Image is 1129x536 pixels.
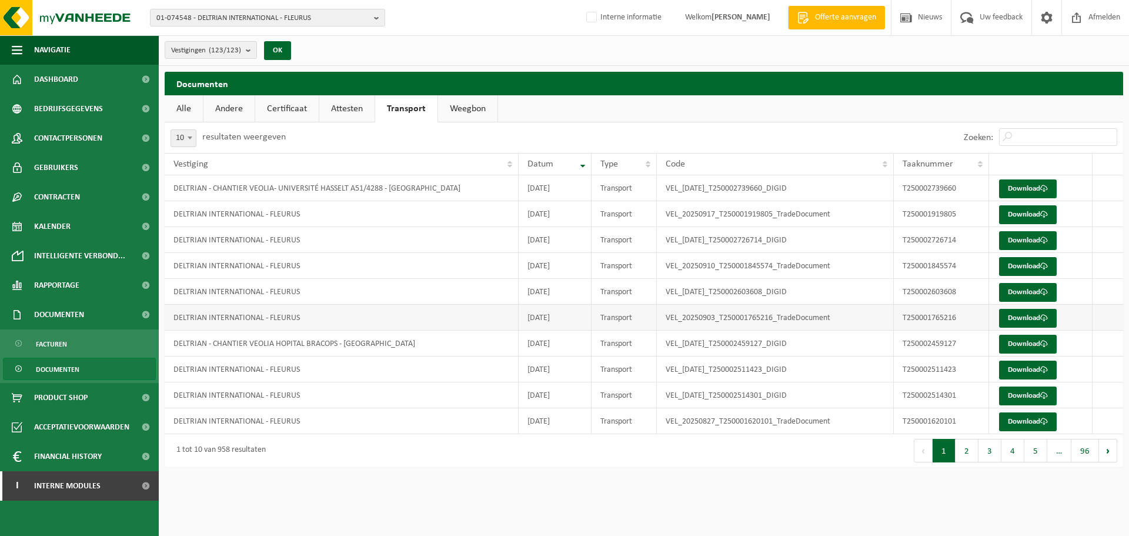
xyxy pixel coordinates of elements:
[894,382,990,408] td: T250002514301
[657,253,894,279] td: VEL_20250910_T250001845574_TradeDocument
[600,159,618,169] span: Type
[1001,439,1024,462] button: 4
[584,9,662,26] label: Interne informatie
[592,201,656,227] td: Transport
[894,253,990,279] td: T250001845574
[34,212,71,241] span: Kalender
[34,65,78,94] span: Dashboard
[666,159,685,169] span: Code
[519,305,592,331] td: [DATE]
[165,175,519,201] td: DELTRIAN - CHANTIER VEOLIA- UNIVERSITÉ HASSELT A51/4288 - [GEOGRAPHIC_DATA]
[657,305,894,331] td: VEL_20250903_T250001765216_TradeDocument
[165,279,519,305] td: DELTRIAN INTERNATIONAL - FLEURUS
[999,335,1057,354] a: Download
[999,179,1057,198] a: Download
[519,331,592,357] td: [DATE]
[956,439,978,462] button: 2
[171,42,241,59] span: Vestigingen
[165,253,519,279] td: DELTRIAN INTERNATIONAL - FLEURUS
[999,361,1057,379] a: Download
[519,357,592,382] td: [DATE]
[657,175,894,201] td: VEL_[DATE]_T250002739660_DIGID
[1099,439,1117,462] button: Next
[592,175,656,201] td: Transport
[36,333,67,355] span: Facturen
[1047,439,1071,462] span: …
[173,159,208,169] span: Vestiging
[438,95,497,122] a: Weegbon
[519,382,592,408] td: [DATE]
[933,439,956,462] button: 1
[894,279,990,305] td: T250002603608
[202,132,286,142] label: resultaten weergeven
[34,442,102,471] span: Financial History
[914,439,933,462] button: Previous
[519,175,592,201] td: [DATE]
[171,129,196,147] span: 10
[657,357,894,382] td: VEL_[DATE]_T250002511423_DIGID
[657,408,894,434] td: VEL_20250827_T250001620101_TradeDocument
[999,231,1057,250] a: Download
[264,41,291,60] button: OK
[171,130,196,147] span: 10
[165,408,519,434] td: DELTRIAN INTERNATIONAL - FLEURUS
[165,201,519,227] td: DELTRIAN INTERNATIONAL - FLEURUS
[978,439,1001,462] button: 3
[165,95,203,122] a: Alle
[894,305,990,331] td: T250001765216
[165,227,519,253] td: DELTRIAN INTERNATIONAL - FLEURUS
[150,9,385,26] button: 01-074548 - DELTRIAN INTERNATIONAL - FLEURUS
[894,175,990,201] td: T250002739660
[34,412,129,442] span: Acceptatievoorwaarden
[165,382,519,408] td: DELTRIAN INTERNATIONAL - FLEURUS
[657,279,894,305] td: VEL_[DATE]_T250002603608_DIGID
[788,6,885,29] a: Offerte aanvragen
[34,35,71,65] span: Navigatie
[999,412,1057,431] a: Download
[592,227,656,253] td: Transport
[894,201,990,227] td: T250001919805
[712,13,770,22] strong: [PERSON_NAME]
[171,440,266,461] div: 1 tot 10 van 958 resultaten
[34,241,125,271] span: Intelligente verbond...
[34,124,102,153] span: Contactpersonen
[999,257,1057,276] a: Download
[3,332,156,355] a: Facturen
[894,357,990,382] td: T250002511423
[999,283,1057,302] a: Download
[165,72,1123,95] h2: Documenten
[657,331,894,357] td: VEL_[DATE]_T250002459127_DIGID
[999,309,1057,328] a: Download
[964,133,993,142] label: Zoeken:
[12,471,22,501] span: I
[34,383,88,412] span: Product Shop
[156,9,369,27] span: 01-074548 - DELTRIAN INTERNATIONAL - FLEURUS
[36,358,79,381] span: Documenten
[165,331,519,357] td: DELTRIAN - CHANTIER VEOLIA HOPITAL BRACOPS - [GEOGRAPHIC_DATA]
[519,279,592,305] td: [DATE]
[34,471,101,501] span: Interne modules
[34,153,78,182] span: Gebruikers
[519,227,592,253] td: [DATE]
[592,382,656,408] td: Transport
[255,95,319,122] a: Certificaat
[592,253,656,279] td: Transport
[592,331,656,357] td: Transport
[592,408,656,434] td: Transport
[3,358,156,380] a: Documenten
[209,46,241,54] count: (123/123)
[657,227,894,253] td: VEL_[DATE]_T250002726714_DIGID
[894,227,990,253] td: T250002726714
[527,159,553,169] span: Datum
[1024,439,1047,462] button: 5
[165,357,519,382] td: DELTRIAN INTERNATIONAL - FLEURUS
[203,95,255,122] a: Andere
[375,95,437,122] a: Transport
[165,305,519,331] td: DELTRIAN INTERNATIONAL - FLEURUS
[812,12,879,24] span: Offerte aanvragen
[894,408,990,434] td: T250001620101
[903,159,953,169] span: Taaknummer
[657,201,894,227] td: VEL_20250917_T250001919805_TradeDocument
[165,41,257,59] button: Vestigingen(123/123)
[519,408,592,434] td: [DATE]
